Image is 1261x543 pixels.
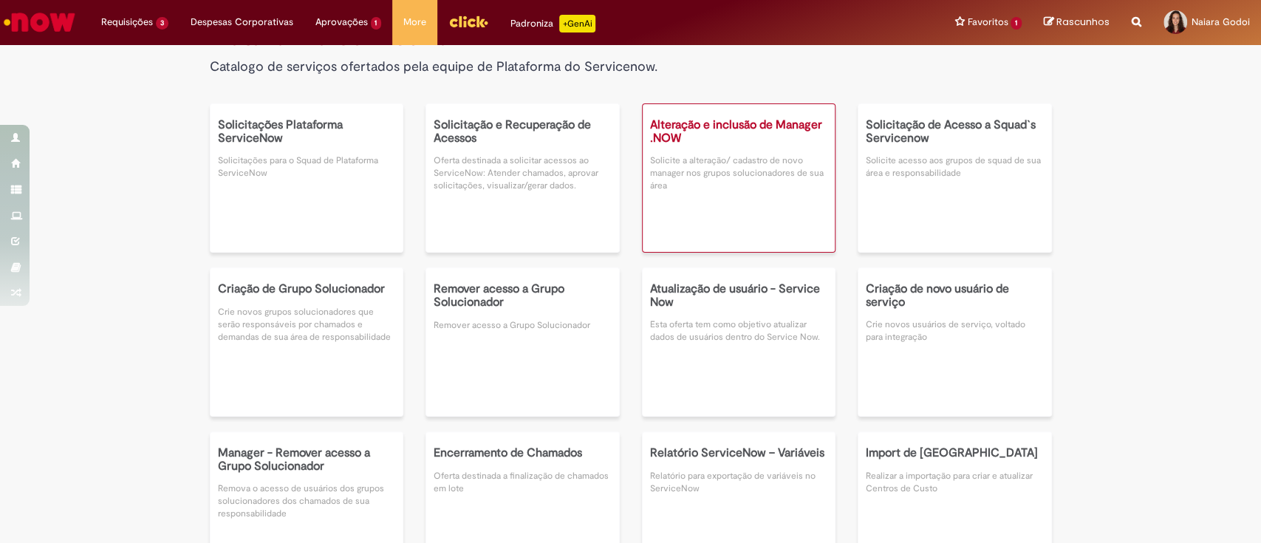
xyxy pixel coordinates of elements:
h5: Criação de novo usuário de serviço [866,283,1044,309]
div: Padroniza [510,15,595,33]
a: Criação de novo usuário de serviço Crie novos usuários de serviço, voltado para integração [858,267,1052,417]
p: Oferta destinada a solicitar acessos ao ServiceNow: Atender chamados, aprovar solicitações, visua... [434,154,612,192]
p: Esta oferta tem como objetivo atualizar dados de usuários dentro do Service Now. [650,318,828,344]
p: Crie novos grupos solucionadores que serão responsáveis por chamados e demandas de sua área de re... [218,306,396,344]
span: Naiara Godoi [1192,16,1250,28]
img: click_logo_yellow_360x200.png [448,10,488,33]
span: Aprovações [315,15,368,30]
p: Oferta destinada a finalização de chamados em lote [434,470,612,495]
h1: Plataforma ServiceNow [210,24,1052,52]
a: Criação de Grupo Solucionador Crie novos grupos solucionadores que serão responsáveis por chamado... [210,267,404,417]
p: Crie novos usuários de serviço, voltado para integração [866,318,1044,344]
h5: Relatório ServiceNow – Variáveis [650,447,828,460]
span: Despesas Corporativas [191,15,293,30]
h5: Remover acesso a Grupo Solucionador [434,283,612,309]
a: Remover acesso a Grupo Solucionador Remover acesso a Grupo Solucionador [426,267,620,417]
h5: Import de [GEOGRAPHIC_DATA] [866,447,1044,460]
h5: Solicitação de Acesso a Squad`s Servicenow [866,119,1044,145]
h5: Solicitação e Recuperação de Acessos [434,119,612,145]
p: Realizar a importação para criar e atualizar Centros de Custo [866,470,1044,495]
span: 1 [1011,17,1022,30]
h5: Alteração e inclusão de Manager .NOW [650,119,828,145]
img: ServiceNow [1,7,78,37]
h4: Catalogo de serviços ofertados pela equipe de Plataforma do Servicenow. [210,60,1052,75]
h5: Manager - Remover acesso a Grupo Solucionador [218,447,396,473]
a: Solicitação e Recuperação de Acessos Oferta destinada a solicitar acessos ao ServiceNow: Atender ... [426,103,620,253]
span: Favoritos [967,15,1008,30]
p: +GenAi [559,15,595,33]
h5: Atualização de usuário - Service Now [650,283,828,309]
a: Rascunhos [1044,16,1110,30]
span: Requisições [101,15,153,30]
span: 1 [371,17,382,30]
h5: Criação de Grupo Solucionador [218,283,396,296]
a: Solicitações Plataforma ServiceNow Solicitações para o Squad de Plataforma ServiceNow [210,103,404,253]
p: Solicitações para o Squad de Plataforma ServiceNow [218,154,396,180]
p: Relatório para exportação de variáveis no ServiceNow [650,470,828,495]
p: Remover acesso a Grupo Solucionador [434,319,612,332]
span: 3 [156,17,168,30]
span: Rascunhos [1056,15,1110,29]
h5: Encerramento de Chamados [434,447,612,460]
p: Solicite a alteração/ cadastro de novo manager nos grupos solucionadores de sua área [650,154,828,192]
a: Alteração e inclusão de Manager .NOW Solicite a alteração/ cadastro de novo manager nos grupos so... [642,103,836,253]
h5: Solicitações Plataforma ServiceNow [218,119,396,145]
p: Solicite acesso aos grupos de squad de sua área e responsabilidade [866,154,1044,180]
p: Remova o acesso de usuários dos grupos solucionadores dos chamados de sua responsabilidade [218,482,396,520]
a: Atualização de usuário - Service Now Esta oferta tem como objetivo atualizar dados de usuários de... [642,267,836,417]
a: Solicitação de Acesso a Squad`s Servicenow Solicite acesso aos grupos de squad de sua área e resp... [858,103,1052,253]
span: More [403,15,426,30]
